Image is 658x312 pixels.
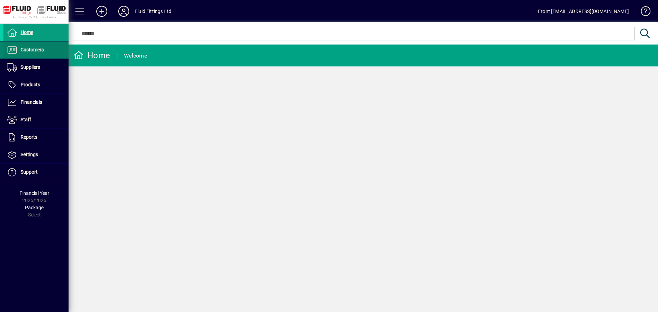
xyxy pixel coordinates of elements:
[538,6,629,17] div: Front [EMAIL_ADDRESS][DOMAIN_NAME]
[3,41,69,59] a: Customers
[21,47,44,52] span: Customers
[3,146,69,163] a: Settings
[21,64,40,70] span: Suppliers
[3,76,69,93] a: Products
[113,5,135,17] button: Profile
[3,129,69,146] a: Reports
[3,59,69,76] a: Suppliers
[91,5,113,17] button: Add
[74,50,110,61] div: Home
[21,29,33,35] span: Home
[3,111,69,128] a: Staff
[21,152,38,157] span: Settings
[21,99,42,105] span: Financials
[3,164,69,181] a: Support
[21,169,38,175] span: Support
[21,82,40,87] span: Products
[636,1,649,24] a: Knowledge Base
[21,134,37,140] span: Reports
[135,6,171,17] div: Fluid Fittings Ltd
[25,205,44,210] span: Package
[21,117,31,122] span: Staff
[124,50,147,61] div: Welcome
[3,94,69,111] a: Financials
[20,190,49,196] span: Financial Year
